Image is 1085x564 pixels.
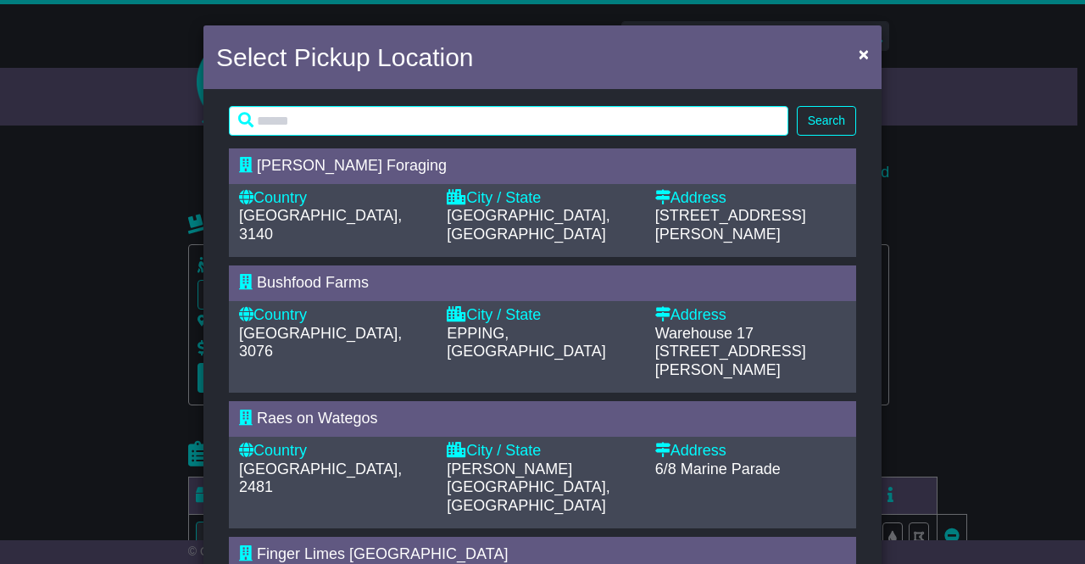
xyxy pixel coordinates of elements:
span: Finger Limes [GEOGRAPHIC_DATA] [257,545,508,562]
div: Country [239,442,430,461]
span: Raes on Wategos [257,410,377,427]
div: Country [239,189,430,208]
span: [GEOGRAPHIC_DATA], [GEOGRAPHIC_DATA] [447,207,609,243]
div: Country [239,306,430,325]
span: [GEOGRAPHIC_DATA], 3140 [239,207,402,243]
span: 6/8 Marine Parade [655,461,781,477]
span: [PERSON_NAME][GEOGRAPHIC_DATA], [GEOGRAPHIC_DATA] [447,461,609,514]
h4: Select Pickup Location [216,38,474,76]
div: City / State [447,189,637,208]
span: [GEOGRAPHIC_DATA], 3076 [239,325,402,360]
span: [STREET_ADDRESS][PERSON_NAME] [655,207,806,243]
span: [STREET_ADDRESS][PERSON_NAME] [655,343,806,378]
div: Address [655,189,846,208]
button: Close [850,36,877,71]
div: City / State [447,306,637,325]
div: Address [655,442,846,461]
span: × [859,44,869,64]
span: Warehouse 17 [655,325,754,342]
div: City / State [447,442,637,461]
div: Address [655,306,846,325]
button: Search [797,106,856,136]
span: [PERSON_NAME] Foraging [257,157,447,174]
span: EPPING, [GEOGRAPHIC_DATA] [447,325,605,360]
span: Bushfood Farms [257,274,369,291]
span: [GEOGRAPHIC_DATA], 2481 [239,461,402,496]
